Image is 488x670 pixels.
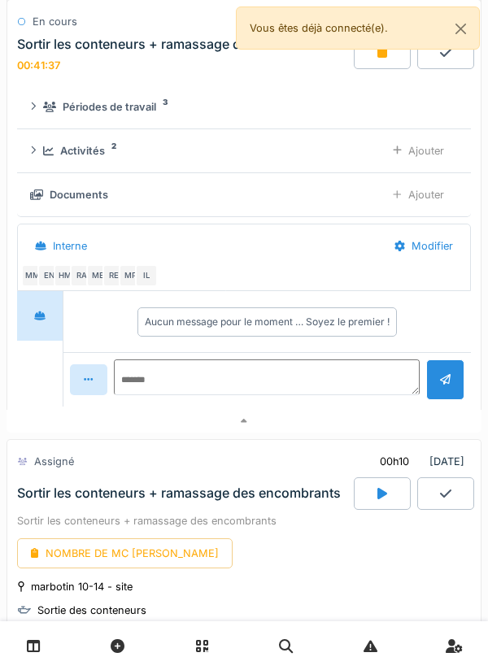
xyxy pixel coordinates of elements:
div: Documents [50,187,108,202]
div: IL [135,264,158,287]
summary: DocumentsAjouter [24,180,464,210]
div: Sortir les conteneurs + ramassage des encombrants [17,513,471,529]
div: ME [86,264,109,287]
div: Sortie des conteneurs [37,603,146,618]
div: Aucun message pour le moment … Soyez le premier ! [145,315,390,329]
div: RA [70,264,93,287]
div: Vous êtes déjà connecté(e). [236,7,480,50]
div: Activités [60,143,105,159]
div: RE [102,264,125,287]
div: NOMBRE DE MC [PERSON_NAME] [17,538,233,568]
div: 00h10 [380,454,409,469]
div: En cours [33,14,77,29]
summary: Activités2Ajouter [24,136,464,166]
div: Sortir les conteneurs + ramassage des encombrants [17,485,341,501]
div: 00:41:37 [17,59,60,71]
div: Assigné [34,454,74,469]
div: Modifier [381,231,467,261]
div: [DATE] [366,446,471,476]
div: Sortir les conteneurs + ramassage des encombrants [17,37,341,52]
div: Périodes de travail [63,99,156,115]
div: MM [21,264,44,287]
div: marbotin 10-14 - site [31,579,133,594]
div: Interne [53,238,87,254]
div: MP [119,264,142,287]
div: Ajouter [379,180,458,210]
div: Ajouter [379,136,458,166]
div: HM [54,264,76,287]
div: EN [37,264,60,287]
summary: Périodes de travail3 [24,92,464,122]
button: Close [442,7,479,50]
